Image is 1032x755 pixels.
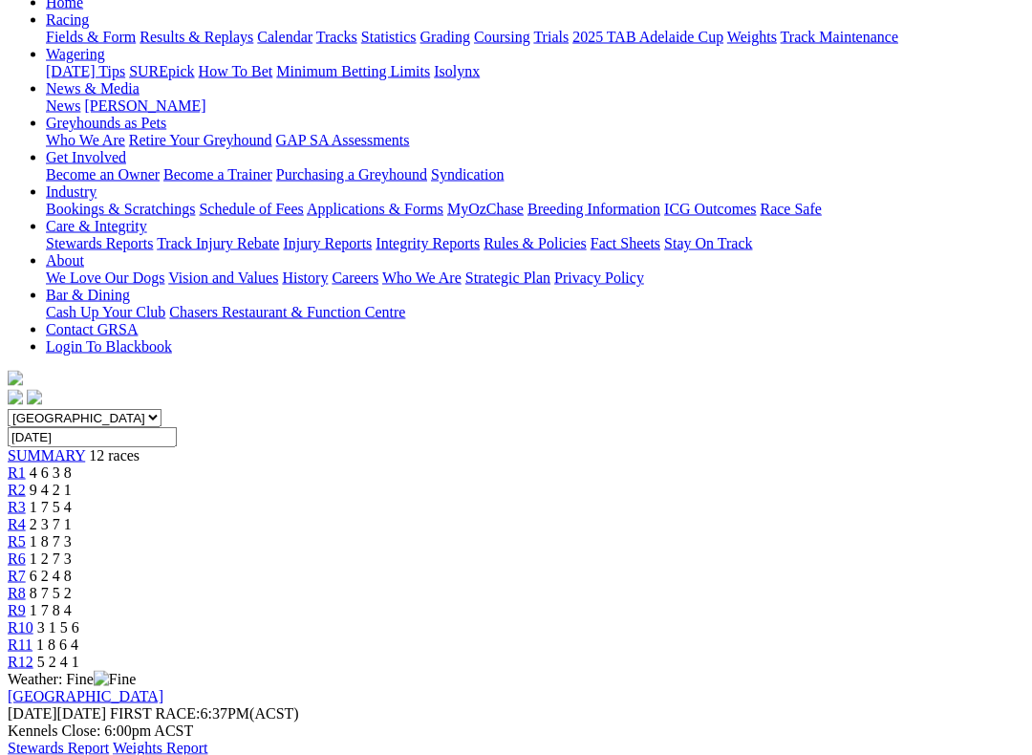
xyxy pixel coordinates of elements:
a: R9 [8,602,26,618]
a: Weights [727,29,777,45]
a: Grading [420,29,470,45]
a: Schedule of Fees [199,201,303,217]
span: [DATE] [8,705,57,722]
span: 6 2 4 8 [30,568,72,584]
a: R5 [8,533,26,550]
span: 5 2 4 1 [37,654,79,670]
a: Become an Owner [46,166,160,183]
span: 9 4 2 1 [30,482,72,498]
a: Fields & Form [46,29,136,45]
a: Fact Sheets [591,235,660,251]
span: 1 8 7 3 [30,533,72,550]
div: Bar & Dining [46,304,1024,321]
a: Stay On Track [664,235,752,251]
div: Greyhounds as Pets [46,132,1024,149]
span: 12 races [89,447,140,464]
a: Who We Are [382,270,462,286]
a: Careers [332,270,378,286]
img: logo-grsa-white.png [8,371,23,386]
a: R2 [8,482,26,498]
a: Cash Up Your Club [46,304,165,320]
a: We Love Our Dogs [46,270,164,286]
a: Retire Your Greyhound [129,132,272,148]
span: R8 [8,585,26,601]
a: Who We Are [46,132,125,148]
a: Bookings & Scratchings [46,201,195,217]
a: Rules & Policies [484,235,587,251]
span: 1 2 7 3 [30,550,72,567]
a: Statistics [361,29,417,45]
a: Get Involved [46,149,126,165]
a: About [46,252,84,269]
a: Track Injury Rebate [157,235,279,251]
a: Purchasing a Greyhound [276,166,427,183]
a: [DATE] Tips [46,63,125,79]
a: 2025 TAB Adelaide Cup [572,29,723,45]
a: R7 [8,568,26,584]
div: About [46,270,1024,287]
img: Fine [94,671,136,688]
a: Care & Integrity [46,218,147,234]
div: Kennels Close: 6:00pm ACST [8,723,1024,740]
a: SUMMARY [8,447,85,464]
a: Injury Reports [283,235,372,251]
a: Vision and Values [168,270,278,286]
div: Racing [46,29,1024,46]
span: FIRST RACE: [110,705,200,722]
a: Trials [533,29,569,45]
span: Weather: Fine [8,671,136,687]
a: Track Maintenance [781,29,898,45]
div: News & Media [46,97,1024,115]
a: Login To Blackbook [46,338,172,355]
span: 6:37PM(ACST) [110,705,299,722]
div: Industry [46,201,1024,218]
div: Care & Integrity [46,235,1024,252]
a: News & Media [46,80,140,97]
a: [PERSON_NAME] [84,97,205,114]
input: Select date [8,427,177,447]
a: Applications & Forms [307,201,443,217]
a: Become a Trainer [163,166,272,183]
span: 2 3 7 1 [30,516,72,532]
a: R1 [8,464,26,481]
span: [DATE] [8,705,106,722]
span: 1 7 8 4 [30,602,72,618]
a: R11 [8,636,32,653]
a: ICG Outcomes [664,201,756,217]
a: R6 [8,550,26,567]
a: R10 [8,619,33,636]
a: Breeding Information [527,201,660,217]
span: 8 7 5 2 [30,585,72,601]
a: Strategic Plan [465,270,550,286]
span: 1 8 6 4 [36,636,78,653]
a: Isolynx [434,63,480,79]
div: Get Involved [46,166,1024,183]
a: Coursing [474,29,530,45]
a: Bar & Dining [46,287,130,303]
a: Integrity Reports [376,235,480,251]
a: Race Safe [760,201,821,217]
a: Industry [46,183,97,200]
a: Privacy Policy [554,270,644,286]
a: Results & Replays [140,29,253,45]
span: 3 1 5 6 [37,619,79,636]
a: MyOzChase [447,201,524,217]
a: R4 [8,516,26,532]
a: R3 [8,499,26,515]
span: 1 7 5 4 [30,499,72,515]
a: R12 [8,654,33,670]
a: Contact GRSA [46,321,138,337]
a: GAP SA Assessments [276,132,410,148]
img: twitter.svg [27,390,42,405]
a: SUREpick [129,63,194,79]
